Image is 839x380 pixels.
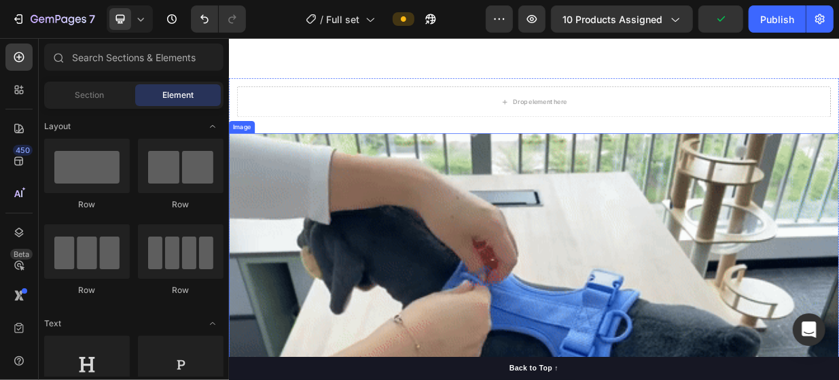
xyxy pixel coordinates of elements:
span: Section [75,89,105,101]
div: Row [44,198,130,211]
button: Publish [749,5,806,33]
div: Open Intercom Messenger [793,313,825,346]
div: Row [44,284,130,296]
span: Layout [44,120,71,133]
div: Publish [760,12,794,27]
span: Full set [327,12,360,27]
p: 7 [89,11,95,27]
span: / [321,12,324,27]
span: Element [162,89,194,101]
iframe: Design area [229,38,839,380]
div: Drop element here [380,80,452,91]
button: 7 [5,5,101,33]
div: Undo/Redo [191,5,246,33]
div: Beta [10,249,33,260]
span: Text [44,317,61,330]
span: Toggle open [202,116,224,137]
div: Row [138,198,224,211]
button: 10 products assigned [551,5,693,33]
div: 450 [13,145,33,156]
span: Toggle open [202,313,224,334]
div: Image [3,114,32,126]
div: Row [138,284,224,296]
span: 10 products assigned [563,12,662,27]
input: Search Sections & Elements [44,44,224,71]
